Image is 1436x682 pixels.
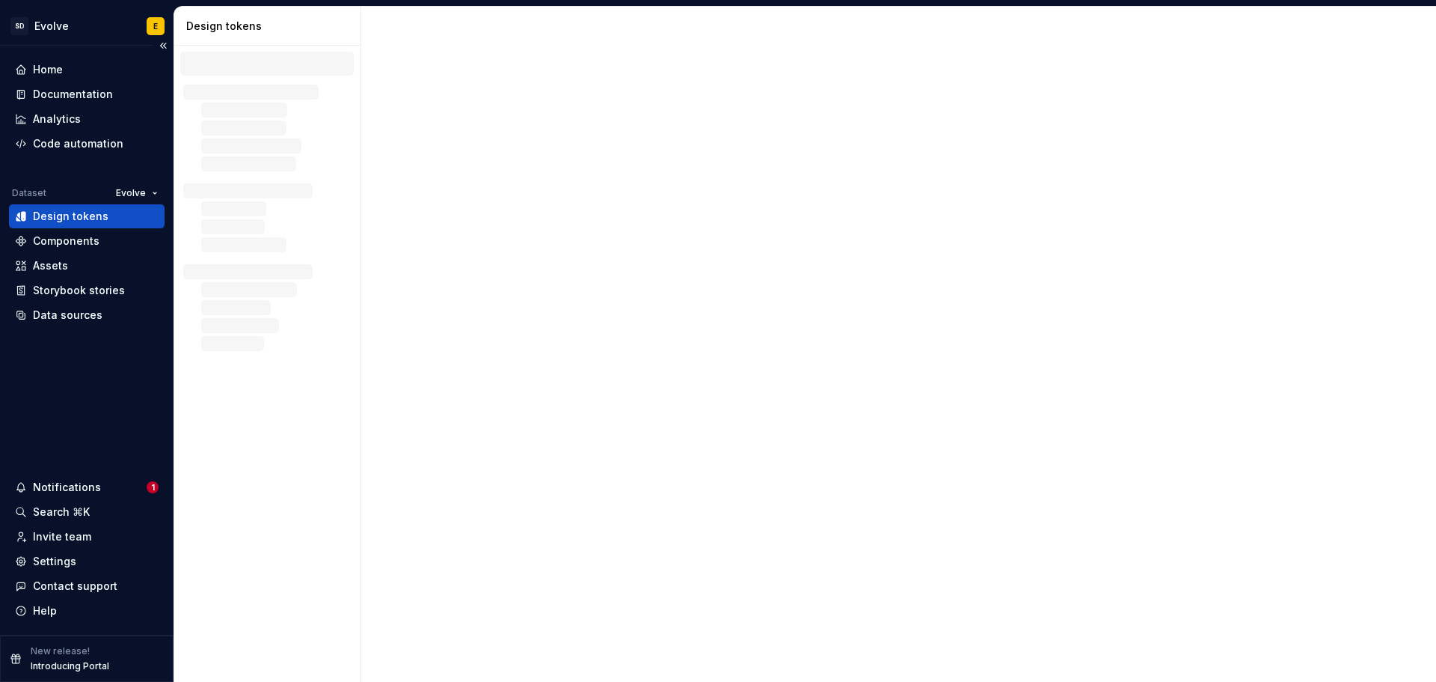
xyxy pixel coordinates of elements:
[33,529,91,544] div: Invite team
[33,87,113,102] div: Documentation
[9,599,165,623] button: Help
[33,308,102,323] div: Data sources
[33,579,117,594] div: Contact support
[31,645,90,657] p: New release!
[33,554,76,569] div: Settings
[9,254,165,278] a: Assets
[33,480,101,495] div: Notifications
[9,500,165,524] button: Search ⌘K
[153,35,174,56] button: Collapse sidebar
[9,132,165,156] a: Code automation
[153,20,158,32] div: E
[116,187,146,199] span: Evolve
[34,19,69,34] div: Evolve
[9,574,165,598] button: Contact support
[33,258,68,273] div: Assets
[186,19,355,34] div: Design tokens
[9,549,165,573] a: Settings
[9,303,165,327] a: Data sources
[12,187,46,199] div: Dataset
[9,278,165,302] a: Storybook stories
[33,505,90,520] div: Search ⌘K
[33,234,99,249] div: Components
[9,82,165,106] a: Documentation
[9,58,165,82] a: Home
[147,481,159,493] span: 1
[33,209,108,224] div: Design tokens
[33,112,81,127] div: Analytics
[9,107,165,131] a: Analytics
[9,475,165,499] button: Notifications1
[33,62,63,77] div: Home
[31,660,109,672] p: Introducing Portal
[10,17,28,35] div: SD
[33,283,125,298] div: Storybook stories
[33,603,57,618] div: Help
[109,183,165,204] button: Evolve
[33,136,123,151] div: Code automation
[9,204,165,228] a: Design tokens
[9,525,165,549] a: Invite team
[9,229,165,253] a: Components
[3,10,171,42] button: SDEvolveE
